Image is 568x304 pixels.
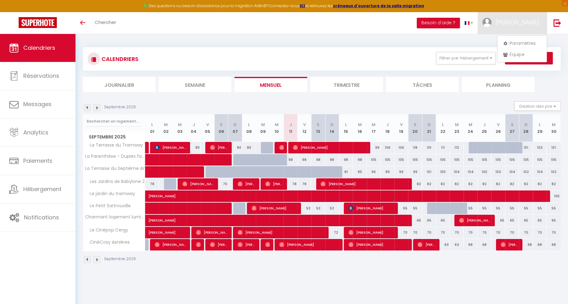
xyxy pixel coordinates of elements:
div: 65 [436,215,450,226]
div: 70 [464,227,478,238]
div: 55 [505,203,519,214]
div: 70 [394,227,408,238]
span: [PERSON_NAME] [148,211,420,223]
div: 98 [311,154,325,166]
th: 15 [339,114,353,142]
div: 99 [367,142,381,153]
th: 24 [464,114,478,142]
div: 65 [505,215,519,226]
abbr: J [386,122,389,128]
div: 103 [491,166,505,178]
a: Chercher [90,12,121,34]
span: [PERSON_NAME] [293,142,367,153]
span: [PERSON_NAME] [148,187,563,199]
div: 100 [436,166,450,178]
div: 104 [464,166,478,178]
div: 103 [533,142,547,153]
span: Le jardin du tramway [84,190,137,197]
a: Équipe [499,49,545,60]
div: 105 [394,154,408,166]
a: Paramètres [499,38,545,49]
strong: ICI [300,3,305,8]
li: Planning [462,77,534,92]
th: 17 [367,114,381,142]
abbr: L [345,122,347,128]
th: 27 [505,114,519,142]
div: 111 [436,142,450,153]
div: 82 [533,178,547,190]
div: 81 [339,166,353,178]
div: 98 [325,154,339,166]
div: 104 [533,166,547,178]
span: [PERSON_NAME] [348,202,395,214]
div: 105 [519,154,533,166]
abbr: V [400,122,403,128]
img: Super Booking [19,17,57,28]
div: 82 [464,178,478,190]
th: 16 [353,114,367,142]
span: Le Petit Sartrouville [84,203,132,209]
span: Septembre 2025 [83,133,145,142]
div: 70 [408,227,422,238]
div: 96 [367,166,381,178]
span: Messages [23,100,52,108]
div: 80 [242,142,256,153]
th: 10 [270,114,284,142]
div: 85 [353,166,367,178]
div: 55 [519,203,533,214]
abbr: M [358,122,361,128]
th: 14 [325,114,339,142]
div: 101 [519,142,533,153]
th: 05 [201,114,215,142]
div: 110 [422,142,436,153]
span: [PERSON_NAME] [348,239,409,250]
div: 70 [533,227,547,238]
abbr: M [372,122,375,128]
li: Semaine [159,77,231,92]
div: 89 [380,166,394,178]
div: 105 [436,154,450,166]
li: Tâches [386,77,459,92]
th: 09 [256,114,270,142]
div: 68 [477,239,491,250]
span: [PERSON_NAME] [210,239,229,250]
div: 80 [228,142,242,153]
div: 104 [505,166,519,178]
div: 55 [464,203,478,214]
div: 55 [394,203,408,214]
abbr: D [524,122,527,128]
div: 52 [325,203,339,214]
li: Mensuel [234,77,307,92]
span: [PERSON_NAME] [265,239,270,250]
div: 70 [214,178,228,190]
th: 01 [145,114,159,142]
span: [PERSON_NAME] [417,239,436,250]
span: Calendriers [23,44,55,52]
abbr: V [497,122,500,128]
abbr: M [455,122,459,128]
span: Les Jardins de Babylone 2 [84,178,146,185]
abbr: L [248,122,250,128]
div: 82 [450,178,464,190]
button: Filtrer par hébergement [436,52,496,64]
div: 78 [284,178,298,190]
th: 20 [408,114,422,142]
div: 63 [436,239,450,250]
div: 55 [491,203,505,214]
div: 72 [325,227,339,238]
span: [PERSON_NAME] [496,18,539,26]
div: 65 [491,215,505,226]
div: 52 [311,203,325,214]
span: [PERSON_NAME] [155,239,187,250]
h3: CALENDRIERS [100,52,139,66]
abbr: J [289,122,292,128]
abbr: L [151,122,153,128]
abbr: J [193,122,195,128]
li: Trimestre [310,77,383,92]
div: 98 [298,154,311,166]
span: [PERSON_NAME] [210,142,229,153]
a: ... [PERSON_NAME] [478,12,547,34]
div: 65 [547,215,561,226]
th: 22 [436,114,450,142]
div: 70 [450,227,464,238]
